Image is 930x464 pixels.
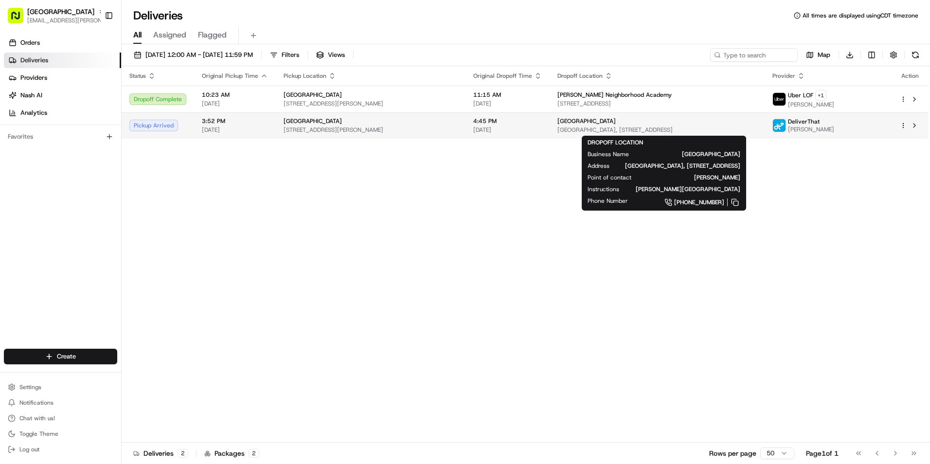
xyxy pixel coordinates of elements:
[86,177,106,185] span: [DATE]
[4,105,121,121] a: Analytics
[10,39,177,54] p: Welcome 👋
[19,399,54,407] span: Notifications
[4,53,121,68] a: Deliveries
[4,4,101,27] button: [GEOGRAPHIC_DATA][EMAIL_ADDRESS][PERSON_NAME][DOMAIN_NAME]
[328,51,345,59] span: Views
[473,100,542,107] span: [DATE]
[198,29,227,41] span: Flagged
[647,174,740,181] span: [PERSON_NAME]
[4,349,117,364] button: Create
[44,103,134,110] div: We're available if you need us!
[153,29,186,41] span: Assigned
[644,150,740,158] span: [GEOGRAPHIC_DATA]
[19,217,74,227] span: Knowledge Base
[588,162,609,170] span: Address
[588,139,643,146] span: DROPOFF LOCATION
[473,91,542,99] span: 11:15 AM
[284,126,458,134] span: [STREET_ADDRESS][PERSON_NAME]
[625,162,740,170] span: [GEOGRAPHIC_DATA], [STREET_ADDRESS]
[635,185,740,193] span: [PERSON_NAME][GEOGRAPHIC_DATA]
[803,12,918,19] span: All times are displayed using CDT timezone
[133,8,183,23] h1: Deliveries
[788,91,813,99] span: Uber LOF
[19,414,55,422] span: Chat with us!
[92,217,156,227] span: API Documentation
[806,448,839,458] div: Page 1 of 1
[4,427,117,441] button: Toggle Theme
[133,448,188,458] div: Deliveries
[20,73,47,82] span: Providers
[4,88,121,103] a: Nash AI
[204,448,259,458] div: Packages
[773,93,786,106] img: uber-new-logo.jpeg
[202,126,268,134] span: [DATE]
[10,142,25,157] img: Jaidyn Hatchett
[129,72,146,80] span: Status
[4,411,117,425] button: Chat with us!
[284,100,458,107] span: [STREET_ADDRESS][PERSON_NAME]
[20,56,48,65] span: Deliveries
[674,198,724,206] span: [PHONE_NUMBER]
[151,125,177,136] button: See all
[19,430,58,438] span: Toggle Theme
[81,177,84,185] span: •
[312,48,349,62] button: Views
[20,38,40,47] span: Orders
[202,100,268,107] span: [DATE]
[27,7,94,17] button: [GEOGRAPHIC_DATA]
[772,72,795,80] span: Provider
[473,117,542,125] span: 4:45 PM
[20,93,38,110] img: 9188753566659_6852d8bf1fb38e338040_72.png
[97,241,118,249] span: Pylon
[900,72,920,80] div: Action
[86,151,106,159] span: [DATE]
[202,91,268,99] span: 10:23 AM
[266,48,304,62] button: Filters
[202,72,258,80] span: Original Pickup Time
[588,185,619,193] span: Instructions
[10,10,29,29] img: Nash
[588,197,628,205] span: Phone Number
[133,29,142,41] span: All
[4,129,117,144] div: Favorites
[284,117,342,125] span: [GEOGRAPHIC_DATA]
[20,108,47,117] span: Analytics
[4,380,117,394] button: Settings
[557,117,616,125] span: [GEOGRAPHIC_DATA]
[25,63,161,73] input: Clear
[129,48,257,62] button: [DATE] 12:00 AM - [DATE] 11:59 PM
[4,35,121,51] a: Orders
[10,126,62,134] div: Past conversations
[588,174,631,181] span: Point of contact
[709,448,756,458] p: Rows per page
[6,214,78,231] a: 📗Knowledge Base
[644,197,740,208] a: [PHONE_NUMBER]
[165,96,177,107] button: Start new chat
[78,214,160,231] a: 💻API Documentation
[10,218,18,226] div: 📗
[4,443,117,456] button: Log out
[44,93,160,103] div: Start new chat
[10,168,25,183] img: Jaidyn Hatchett
[557,72,603,80] span: Dropoff Location
[145,51,253,59] span: [DATE] 12:00 AM - [DATE] 11:59 PM
[788,101,834,108] span: [PERSON_NAME]
[802,48,835,62] button: Map
[10,93,27,110] img: 1736555255976-a54dd68f-1ca7-489b-9aae-adbdc363a1c4
[788,125,834,133] span: [PERSON_NAME]
[557,91,672,99] span: [PERSON_NAME] Neighborhood Academy
[20,91,42,100] span: Nash AI
[249,449,259,458] div: 2
[284,91,342,99] span: [GEOGRAPHIC_DATA]
[284,72,326,80] span: Pickup Location
[773,119,786,132] img: profile_deliverthat_partner.png
[30,151,79,159] span: [PERSON_NAME]
[4,70,121,86] a: Providers
[909,48,922,62] button: Refresh
[81,151,84,159] span: •
[19,383,41,391] span: Settings
[282,51,299,59] span: Filters
[557,100,757,107] span: [STREET_ADDRESS]
[27,17,105,24] span: [EMAIL_ADDRESS][PERSON_NAME][DOMAIN_NAME]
